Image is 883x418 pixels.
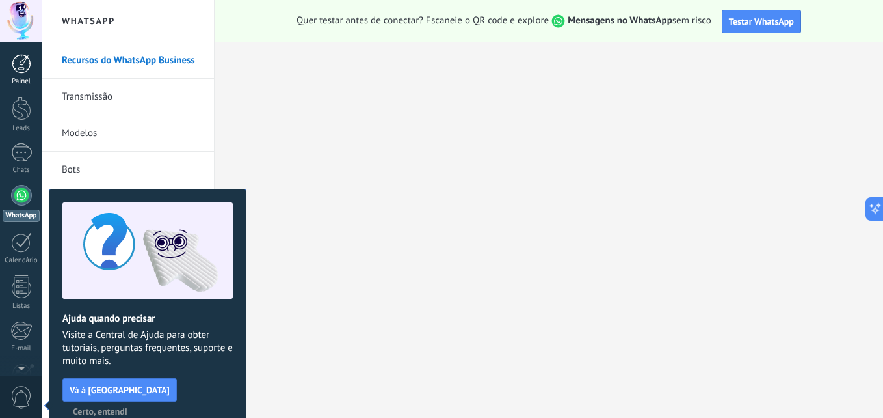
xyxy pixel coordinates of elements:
[297,14,711,28] span: Quer testar antes de conectar? Escaneie o QR code e explore sem risco
[62,313,233,325] h2: Ajuda quando precisar
[42,115,214,152] li: Modelos
[62,42,201,79] a: Recursos do WhatsApp Business
[62,378,177,402] button: Vá à [GEOGRAPHIC_DATA]
[42,152,214,188] li: Bots
[62,152,201,188] a: Bots
[42,79,214,115] li: Transmissão
[62,79,201,115] a: Transmissão
[729,16,794,27] span: Testar WhatsApp
[3,257,40,265] div: Calendário
[3,302,40,311] div: Listas
[3,210,40,222] div: WhatsApp
[3,344,40,353] div: E-mail
[42,188,214,224] li: Agente de IA
[568,14,672,27] strong: Mensagens no WhatsApp
[3,166,40,174] div: Chats
[62,115,201,152] a: Modelos
[3,124,40,133] div: Leads
[62,329,233,368] span: Visite a Central de Ajuda para obter tutoriais, perguntas frequentes, suporte e muito mais.
[70,385,170,395] span: Vá à [GEOGRAPHIC_DATA]
[722,10,801,33] button: Testar WhatsApp
[42,42,214,79] li: Recursos do WhatsApp Business
[73,407,127,416] span: Certo, entendi
[62,188,201,225] a: Agente de IAExperimente!
[62,188,115,225] span: Agente de IA
[3,77,40,86] div: Painel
